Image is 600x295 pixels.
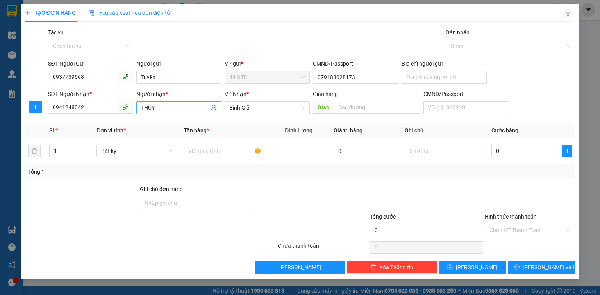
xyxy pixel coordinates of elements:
span: Giá trị hàng [334,127,362,133]
span: Bình Giã [229,102,305,114]
div: SĐT Người Gửi [48,59,133,68]
span: Cước hàng [491,127,518,133]
button: Close [557,4,579,26]
div: Người nhận [136,90,221,98]
button: delete [28,145,41,157]
input: Dọc đường [334,101,420,114]
span: Tổng cước [370,213,396,220]
div: SĐT Người Nhận [48,90,133,98]
span: plus [563,148,571,154]
span: Bất kỳ [101,145,172,157]
input: Địa chỉ của người gửi [402,71,487,84]
button: plus [562,145,572,157]
div: CMND/Passport [313,59,398,68]
span: user-add [211,105,217,111]
span: TẠO ĐƠN HÀNG [25,10,76,16]
th: Ghi chú [402,123,488,138]
input: 0 [334,145,398,157]
span: plus [30,104,41,110]
span: save [447,264,453,270]
button: plus [29,101,42,113]
span: VP Nhận [225,91,246,97]
label: Gán nhãn [446,29,470,36]
label: Hình thức thanh toán [485,213,537,220]
span: [PERSON_NAME] [279,263,321,272]
button: save[PERSON_NAME] [439,261,506,274]
input: VD: Bàn, Ghế [184,145,264,157]
span: plus [25,10,30,16]
span: Đơn vị tính [96,127,126,133]
input: Ghi chú đơn hàng [140,197,253,209]
span: [PERSON_NAME] và In [523,263,577,272]
span: printer [514,264,520,270]
button: printer[PERSON_NAME] và In [508,261,575,274]
span: phone [122,73,129,80]
div: Địa chỉ người gửi [402,59,487,68]
div: Tổng: 1 [28,167,232,176]
span: Xóa Thông tin [379,263,413,272]
span: Yêu cầu xuất hóa đơn điện tử [88,10,171,16]
span: SL [49,127,55,133]
span: 44 NTB [229,71,305,83]
label: Ghi chú đơn hàng [140,186,183,192]
img: icon [88,10,95,16]
div: CMND/Passport [423,90,509,98]
span: phone [122,104,129,110]
input: Ghi Chú [405,145,485,157]
div: VP gửi [225,59,310,68]
button: [PERSON_NAME] [255,261,345,274]
span: Tên hàng [184,127,209,133]
button: deleteXóa Thông tin [347,261,437,274]
span: delete [371,264,376,270]
span: Giao [313,101,334,114]
div: Chưa thanh toán [277,242,369,255]
span: [PERSON_NAME] [456,263,498,272]
label: Tác vụ [48,29,64,36]
span: Giao hàng [313,91,338,97]
div: Người gửi [136,59,221,68]
span: Định lượng [285,127,312,133]
span: close [565,11,571,18]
